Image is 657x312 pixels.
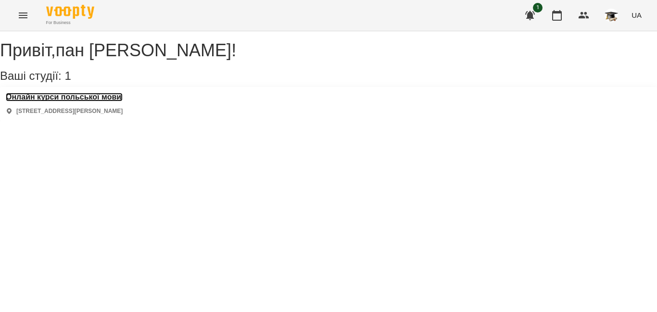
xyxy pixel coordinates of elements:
[632,10,642,20] span: UA
[12,4,35,27] button: Menu
[6,93,123,101] a: Онлайн курси польської мови
[46,20,94,26] span: For Business
[628,6,645,24] button: UA
[64,69,71,82] span: 1
[16,107,123,115] p: [STREET_ADDRESS][PERSON_NAME]
[605,9,618,22] img: 799722d1e4806ad049f10b02fe9e8a3e.jpg
[46,5,94,19] img: Voopty Logo
[533,3,543,12] span: 1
